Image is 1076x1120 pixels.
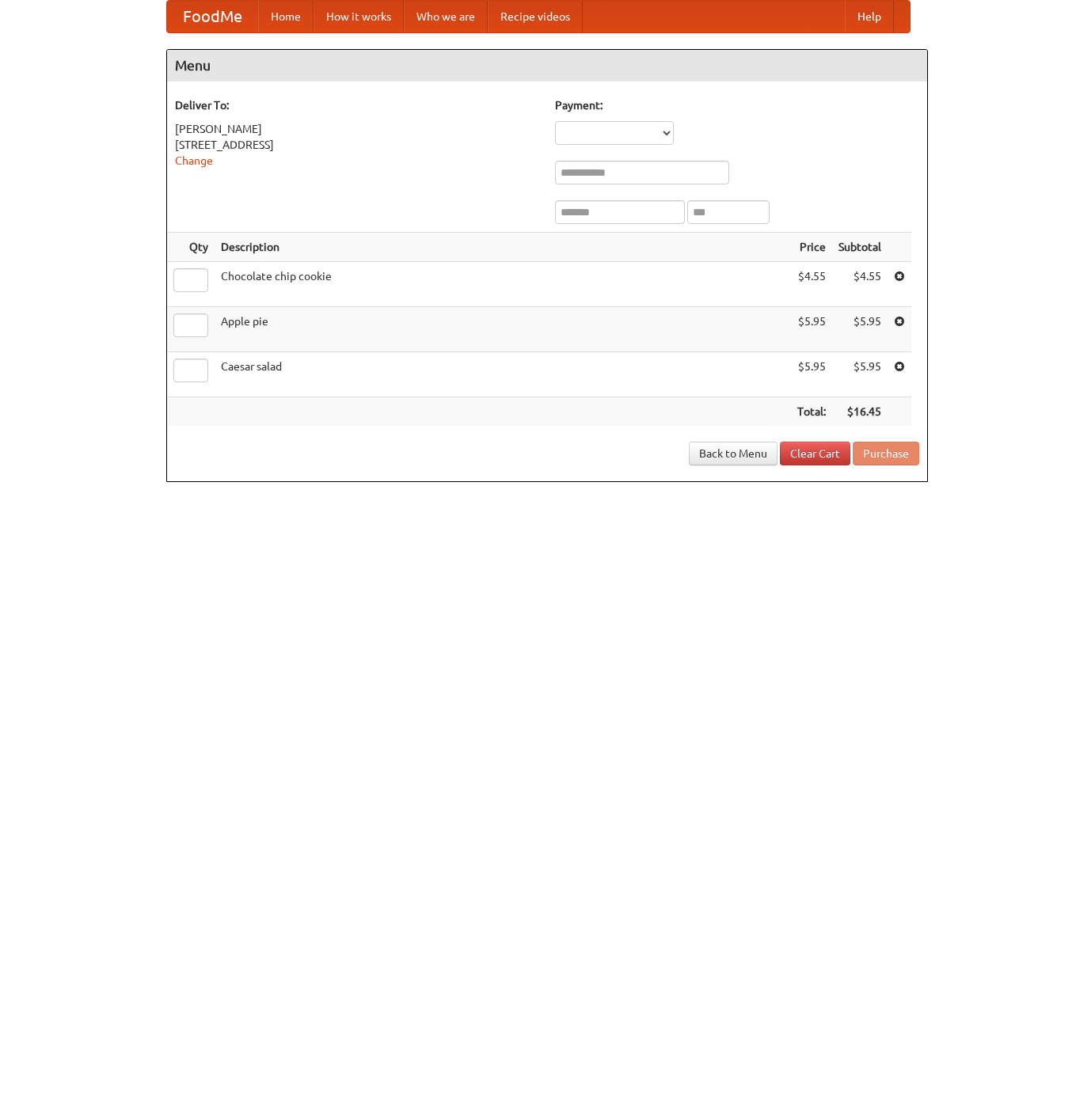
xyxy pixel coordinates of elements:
[258,1,314,32] a: Home
[845,1,894,32] a: Help
[832,262,888,307] td: $4.55
[175,97,539,113] h5: Deliver To:
[215,233,791,262] th: Description
[832,233,888,262] th: Subtotal
[791,352,832,397] td: $5.95
[314,1,404,32] a: How it works
[167,50,927,82] h4: Menu
[488,1,583,32] a: Recipe videos
[832,397,888,427] th: $16.45
[215,307,791,352] td: Apple pie
[689,442,778,465] a: Back to Menu
[791,233,832,262] th: Price
[175,154,213,167] a: Change
[832,352,888,397] td: $5.95
[175,121,539,137] div: [PERSON_NAME]
[555,97,919,113] h5: Payment:
[215,352,791,397] td: Caesar salad
[167,233,215,262] th: Qty
[404,1,488,32] a: Who we are
[791,397,832,427] th: Total:
[175,137,539,153] div: [STREET_ADDRESS]
[167,1,258,32] a: FoodMe
[780,442,850,465] a: Clear Cart
[791,262,832,307] td: $4.55
[853,442,919,465] button: Purchase
[832,307,888,352] td: $5.95
[791,307,832,352] td: $5.95
[215,262,791,307] td: Chocolate chip cookie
